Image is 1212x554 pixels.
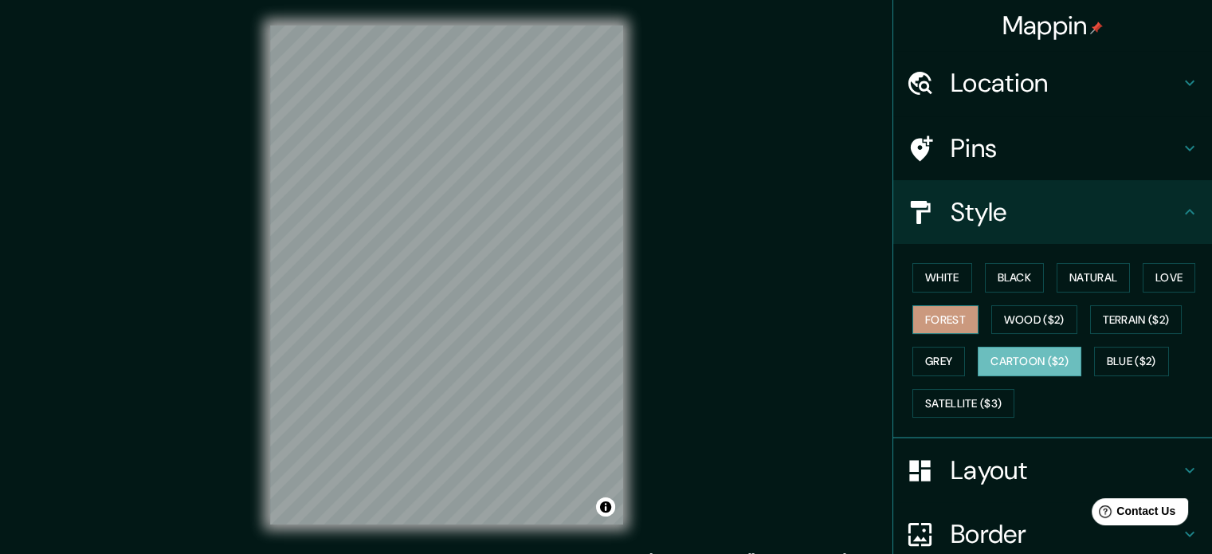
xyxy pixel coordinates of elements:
[893,51,1212,115] div: Location
[991,305,1077,335] button: Wood ($2)
[1002,10,1104,41] h4: Mappin
[1090,305,1183,335] button: Terrain ($2)
[978,347,1081,376] button: Cartoon ($2)
[893,180,1212,244] div: Style
[951,67,1180,99] h4: Location
[1090,22,1103,34] img: pin-icon.png
[951,454,1180,486] h4: Layout
[912,305,979,335] button: Forest
[912,389,1014,418] button: Satellite ($3)
[951,196,1180,228] h4: Style
[1094,347,1169,376] button: Blue ($2)
[912,347,965,376] button: Grey
[1057,263,1130,293] button: Natural
[1143,263,1195,293] button: Love
[596,497,615,517] button: Toggle attribution
[912,263,972,293] button: White
[270,26,623,525] canvas: Map
[951,518,1180,550] h4: Border
[893,438,1212,502] div: Layout
[893,116,1212,180] div: Pins
[1070,492,1194,536] iframe: Help widget launcher
[951,132,1180,164] h4: Pins
[985,263,1045,293] button: Black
